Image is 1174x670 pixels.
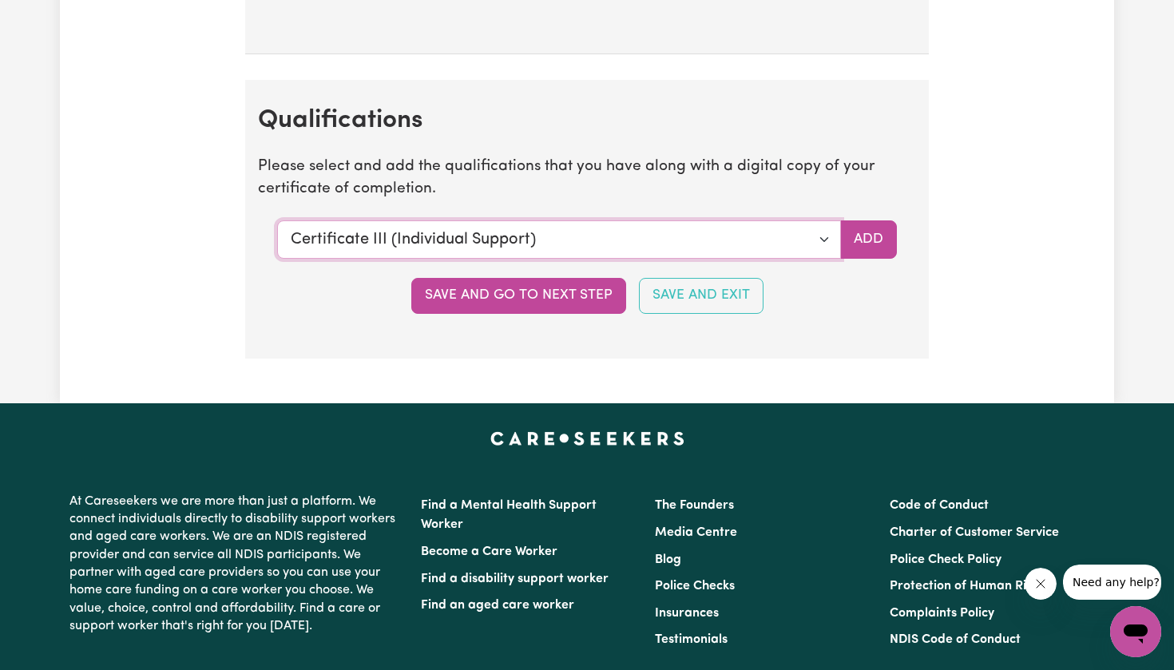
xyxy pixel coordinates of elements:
button: Save and go to next step [411,278,626,313]
a: Complaints Policy [890,607,994,620]
a: Police Checks [655,580,735,593]
a: Testimonials [655,633,728,646]
a: Become a Care Worker [421,545,557,558]
a: The Founders [655,499,734,512]
a: Police Check Policy [890,553,1001,566]
a: Insurances [655,607,719,620]
a: Find a disability support worker [421,573,609,585]
iframe: Bouton de lancement de la fenêtre de messagerie [1110,606,1161,657]
a: Charter of Customer Service [890,526,1059,539]
iframe: Message de la compagnie [1063,565,1161,600]
iframe: Fermer le message [1025,568,1057,600]
a: NDIS Code of Conduct [890,633,1021,646]
button: Add selected qualification [840,220,897,259]
a: Find a Mental Health Support Worker [421,499,597,531]
a: Find an aged care worker [421,599,574,612]
h2: Qualifications [258,105,916,136]
button: Save and Exit [639,278,763,313]
a: Careseekers home page [490,432,684,445]
p: At Careseekers we are more than just a platform. We connect individuals directly to disability su... [69,486,402,642]
a: Protection of Human Rights [890,580,1052,593]
a: Blog [655,553,681,566]
p: Please select and add the qualifications that you have along with a digital copy of your certific... [258,156,916,202]
a: Code of Conduct [890,499,989,512]
a: Media Centre [655,526,737,539]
